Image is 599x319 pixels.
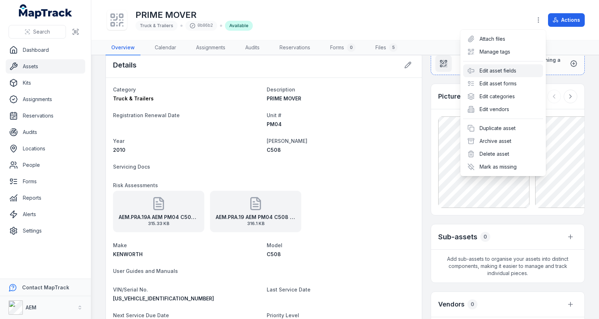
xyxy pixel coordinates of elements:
div: Manage tags [463,45,543,58]
div: Edit asset forms [463,77,543,90]
div: Archive asset [463,135,543,148]
div: Edit vendors [463,103,543,116]
div: Mark as missing [463,160,543,173]
div: Delete asset [463,148,543,160]
div: Duplicate asset [463,122,543,135]
div: Attach files [463,33,543,45]
div: Edit categories [463,90,543,103]
div: Edit asset fields [463,64,543,77]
